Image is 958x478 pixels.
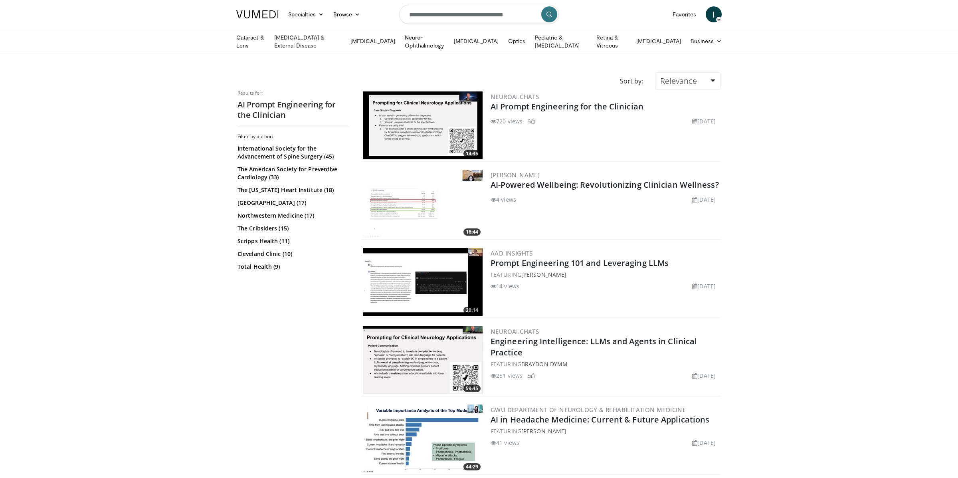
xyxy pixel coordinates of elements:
[283,6,329,22] a: Specialties
[706,6,722,22] a: I
[491,406,686,414] a: GWU Department of Neurology & Rehabilitation Medicine
[232,34,269,50] a: Cataract & Lens
[363,326,483,394] a: 59:45
[692,438,716,447] li: [DATE]
[363,91,483,159] a: 14:35
[363,405,483,472] a: 44:29
[449,33,503,49] a: [MEDICAL_DATA]
[491,195,516,204] li: 4 views
[692,282,716,290] li: [DATE]
[363,91,483,159] img: 5e6d4cdf-b6d0-4a2f-ab97-78e2fc523e10.300x170_q85_crop-smart_upscale.jpg
[655,72,720,90] a: Relevance
[491,282,519,290] li: 14 views
[463,385,481,392] span: 59:45
[614,72,649,90] div: Sort by:
[491,93,539,101] a: NeuroAI.Chats
[692,117,716,125] li: [DATE]
[400,34,449,50] a: Neuro-Ophthalmology
[238,224,347,232] a: The Cribsiders (15)
[491,414,709,425] a: AI in Headache Medicine: Current & Future Applications
[686,33,726,49] a: Business
[692,195,716,204] li: [DATE]
[463,228,481,236] span: 16:44
[491,101,643,112] a: AI Prompt Engineering for the Clinician
[463,150,481,157] span: 14:35
[491,438,519,447] li: 41 views
[238,99,349,120] h2: AI Prompt Engineering for the Clinician
[527,117,535,125] li: 6
[238,263,347,271] a: Total Health (9)
[521,427,566,435] a: [PERSON_NAME]
[346,33,400,49] a: [MEDICAL_DATA]
[238,237,347,245] a: Scripps Health (11)
[491,336,697,358] a: Engineering Intelligence: LLMs and Agents in Clinical Practice
[238,186,347,194] a: The [US_STATE] Heart Institute (18)
[491,179,719,190] a: AI-Powered Wellbeing: Revolutionizing Clinician Wellness?
[399,5,559,24] input: Search topics, interventions
[363,248,483,316] img: 9c97d536-91d7-4baa-81b8-b599c0abb839.300x170_q85_crop-smart_upscale.jpg
[521,360,568,368] a: Braydon Dymm
[238,133,349,140] h3: Filter by author:
[660,75,697,86] span: Relevance
[592,34,631,50] a: Retina & Vitreous
[530,34,592,50] a: Pediatric & [MEDICAL_DATA]
[363,170,483,238] a: 16:44
[463,463,481,470] span: 44:29
[668,6,701,22] a: Favorites
[491,360,719,368] div: FEATURING
[692,371,716,380] li: [DATE]
[238,145,347,161] a: International Society for the Advancement of Spine Surgery (45)
[363,170,483,238] img: 2a555ebd-b1a7-4af7-99c8-8f424a009407.300x170_q85_crop-smart_upscale.jpg
[491,427,719,435] div: FEATURING
[527,371,535,380] li: 5
[491,258,669,268] a: Prompt Engineering 101 and Leveraging LLMs
[269,34,346,50] a: [MEDICAL_DATA] & External Disease
[491,171,540,179] a: [PERSON_NAME]
[491,371,523,380] li: 251 views
[503,33,530,49] a: Optics
[363,248,483,316] a: 20:14
[236,10,279,18] img: VuMedi Logo
[491,270,719,279] div: FEATURING
[238,212,347,220] a: Northwestern Medicine (17)
[491,117,523,125] li: 720 views
[238,90,349,96] p: Results for:
[491,327,539,335] a: NeuroAI.Chats
[238,165,347,181] a: The American Society for Preventive Cardiology (33)
[329,6,365,22] a: Browse
[363,326,483,394] img: ea6b8c10-7800-4812-b957-8d44f0be21f9.300x170_q85_crop-smart_upscale.jpg
[238,250,347,258] a: Cleveland Clinic (10)
[463,307,481,314] span: 20:14
[521,271,566,278] a: [PERSON_NAME]
[631,33,686,49] a: [MEDICAL_DATA]
[238,199,347,207] a: [GEOGRAPHIC_DATA] (17)
[491,249,533,257] a: AAD Insights
[363,405,483,472] img: 00bb3eb4-c705-4688-a7b8-f60d0c716f0d.300x170_q85_crop-smart_upscale.jpg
